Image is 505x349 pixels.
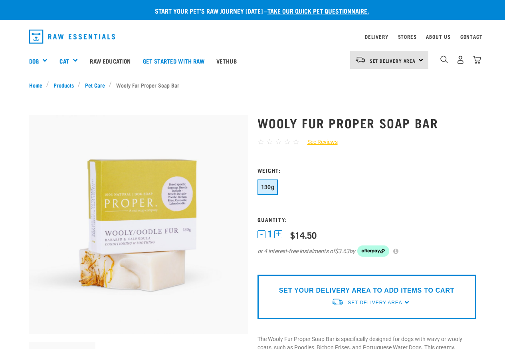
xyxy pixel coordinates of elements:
a: Vethub [210,45,243,77]
a: Pet Care [81,81,109,89]
button: 130g [257,179,278,195]
span: ☆ [284,137,291,146]
a: Stores [398,35,417,38]
button: + [274,230,282,238]
a: take our quick pet questionnaire. [267,9,369,12]
nav: breadcrumbs [29,81,476,89]
div: $14.50 [290,230,317,240]
span: ☆ [293,137,299,146]
h1: Wooly Fur Proper Soap Bar [257,116,476,130]
a: Delivery [365,35,388,38]
a: Products [49,81,78,89]
img: user.png [456,56,465,64]
span: Set Delivery Area [370,59,416,62]
span: $3.63 [335,247,349,255]
img: Oodle soap [29,115,248,334]
img: home-icon@2x.png [473,56,481,64]
span: ☆ [266,137,273,146]
span: ☆ [275,137,282,146]
img: van-moving.png [355,56,366,63]
a: Get started with Raw [137,45,210,77]
div: or 4 interest-free instalments of by [257,245,476,257]
span: Set Delivery Area [348,300,402,305]
button: - [257,230,265,238]
a: Home [29,81,47,89]
h3: Weight: [257,167,476,173]
a: See Reviews [299,138,338,146]
nav: dropdown navigation [23,26,483,47]
span: ☆ [257,137,264,146]
img: van-moving.png [331,298,344,306]
a: Raw Education [84,45,137,77]
a: Dog [29,56,39,66]
a: About Us [426,35,450,38]
p: SET YOUR DELIVERY AREA TO ADD ITEMS TO CART [279,286,454,295]
span: 130g [261,184,275,190]
img: Afterpay [357,245,389,257]
h3: Quantity: [257,216,476,222]
img: home-icon-1@2x.png [440,56,448,63]
span: 1 [267,230,272,238]
a: Cat [59,56,69,66]
img: Raw Essentials Logo [29,30,115,44]
a: Contact [460,35,483,38]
